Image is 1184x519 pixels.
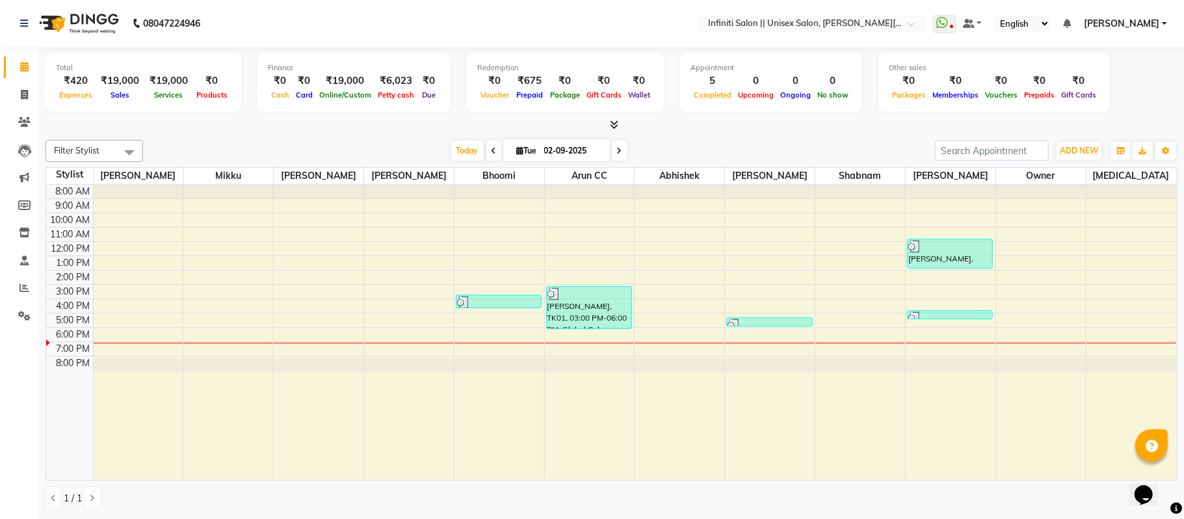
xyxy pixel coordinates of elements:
div: ₹19,000 [316,73,375,88]
span: [MEDICAL_DATA] [1086,168,1176,184]
iframe: chat widget [1129,467,1171,506]
span: Mikku [183,168,273,184]
span: [PERSON_NAME] [274,168,363,184]
img: logo [33,5,122,42]
div: Total [56,62,231,73]
div: 5:00 PM [54,313,93,327]
span: Today [451,140,484,161]
span: 1 / 1 [64,492,82,505]
span: Ongoing [777,90,814,100]
div: 6:00 PM [54,328,93,341]
span: Card [293,90,316,100]
span: Online/Custom [316,90,375,100]
span: Prepaids [1021,90,1058,100]
span: [PERSON_NAME] [364,168,454,184]
span: [PERSON_NAME] [94,168,183,184]
span: Vouchers [982,90,1021,100]
span: [PERSON_NAME] [906,168,995,184]
div: ₹0 [929,73,982,88]
span: Completed [691,90,735,100]
span: Owner [996,168,1086,184]
div: 0 [814,73,852,88]
div: 0 [777,73,814,88]
span: Due [419,90,439,100]
div: 10:00 AM [48,213,93,227]
div: 2:00 PM [54,271,93,284]
span: Filter Stylist [54,145,99,155]
input: Search Appointment [935,140,1049,161]
div: Other sales [889,62,1099,73]
div: jelsa, TK04, 05:10 PM-05:40 PM, Cafe Hnf Pedicure/Mani [727,318,811,326]
div: ₹0 [982,73,1021,88]
div: ₹420 [56,73,96,88]
div: ₹0 [547,73,583,88]
div: Finance [268,62,440,73]
input: 2025-09-02 [540,141,605,161]
span: Petty cash [375,90,417,100]
div: ₹0 [583,73,625,88]
span: Package [547,90,583,100]
span: Packages [889,90,929,100]
div: ₹19,000 [144,73,193,88]
span: Tue [514,146,540,155]
div: 5 [691,73,735,88]
div: 0 [735,73,777,88]
div: ₹19,000 [96,73,144,88]
button: ADD NEW [1057,142,1101,160]
div: 3:00 PM [54,285,93,299]
div: 7:00 PM [54,342,93,356]
div: 8:00 AM [53,185,93,198]
div: 8:00 PM [54,356,93,370]
span: Wallet [625,90,653,100]
div: 1:00 PM [54,256,93,270]
div: jelsa, TK04, 04:40 PM-05:10 PM, Cafe Hnf Pedicure/Mani [908,311,992,319]
span: [PERSON_NAME] [725,168,815,184]
span: Sales [107,90,133,100]
div: ₹0 [193,73,231,88]
span: Services [151,90,187,100]
div: 9:00 AM [53,199,93,213]
span: Arun CC [545,168,635,184]
div: 4:00 PM [54,299,93,313]
div: ₹0 [293,73,316,88]
div: ₹6,023 [375,73,417,88]
span: Memberships [929,90,982,100]
div: [PERSON_NAME], TK01, 03:00 PM-06:00 PM, Global Colour,[DEMOGRAPHIC_DATA] Root Touchup [547,287,631,328]
div: ₹0 [417,73,440,88]
div: Stylist [46,168,93,181]
div: ₹0 [1058,73,1099,88]
span: Bhoomi [454,168,544,184]
span: Expenses [56,90,96,100]
span: Shabnam [815,168,905,184]
div: ₹675 [512,73,547,88]
div: [PERSON_NAME], TK02, 11:45 AM-01:50 PM, Hot Stone Therapy,Body Scrub,Face D-tan [908,239,992,268]
div: 12:00 PM [49,242,93,256]
div: ₹0 [1021,73,1058,88]
b: 08047224946 [143,5,200,42]
div: Lata, TK03, 03:35 PM-04:35 PM, Loreal wash,Blow Dry [456,295,541,308]
span: Voucher [477,90,512,100]
span: Products [193,90,231,100]
div: Appointment [691,62,852,73]
div: Redemption [477,62,653,73]
div: ₹0 [889,73,929,88]
div: ₹0 [477,73,512,88]
div: ₹0 [268,73,293,88]
span: Upcoming [735,90,777,100]
span: Gift Cards [583,90,625,100]
span: No show [814,90,852,100]
div: ₹0 [625,73,653,88]
span: [PERSON_NAME] [1084,17,1159,31]
div: 11:00 AM [48,228,93,241]
span: Abhishek [635,168,724,184]
span: ADD NEW [1060,146,1098,155]
span: Gift Cards [1058,90,1099,100]
span: Cash [268,90,293,100]
span: Prepaid [513,90,546,100]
